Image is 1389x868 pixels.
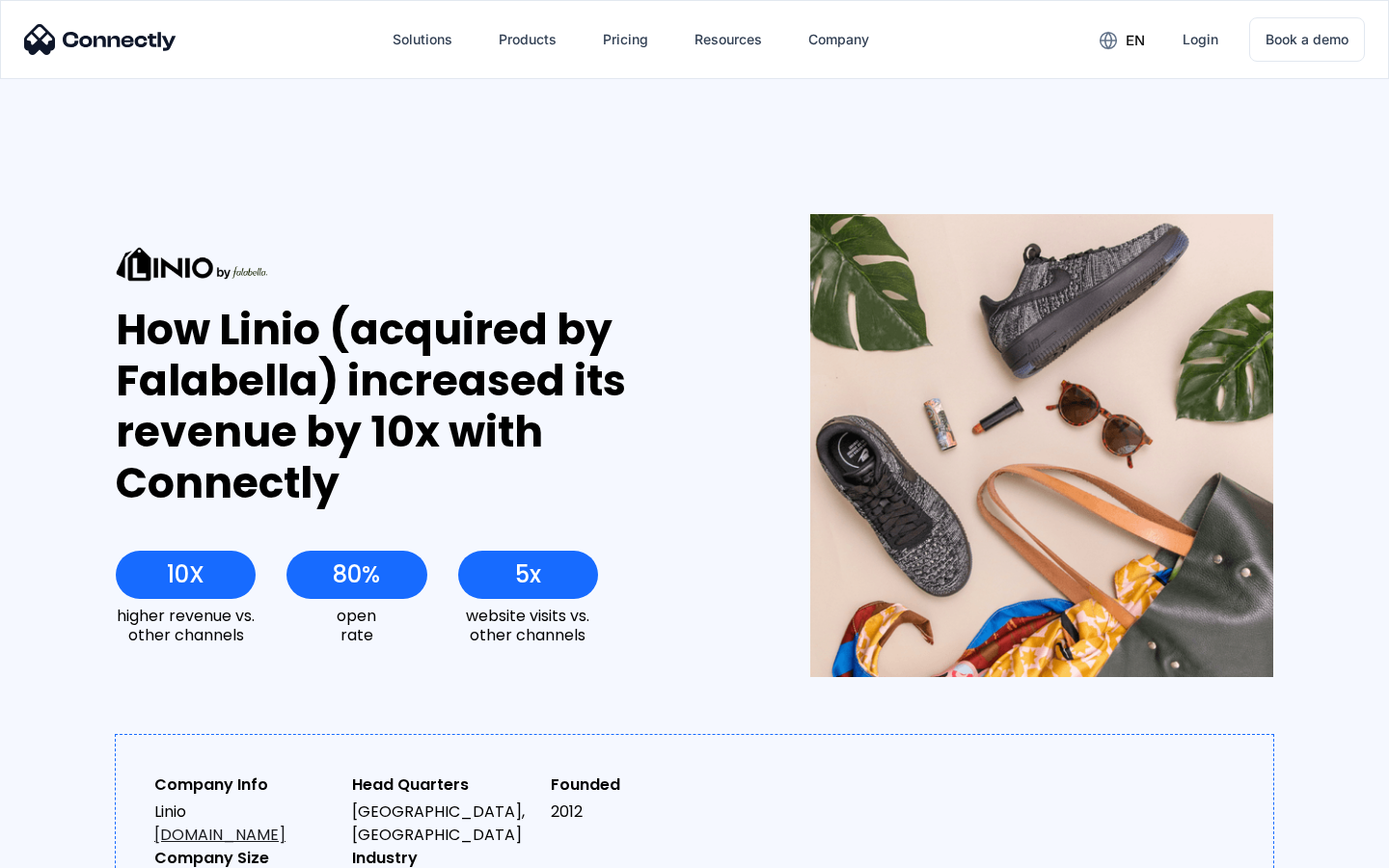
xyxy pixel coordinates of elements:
div: 80% [333,561,380,588]
aside: Language selected: English [19,834,116,861]
a: [DOMAIN_NAME] [154,824,286,846]
a: Login [1167,16,1234,63]
div: Login [1183,26,1218,53]
div: website visits vs. other channels [458,607,598,643]
div: open rate [286,607,426,643]
div: 2012 [551,800,733,824]
img: Connectly Logo [24,24,177,55]
div: Head Quarters [352,773,534,797]
ul: Language list [39,834,116,861]
div: Resources [694,26,762,53]
div: Linio [154,800,337,847]
div: Founded [551,773,733,797]
div: Products [499,26,557,53]
div: 5x [515,561,541,588]
div: Solutions [393,26,452,53]
div: 10X [167,561,204,588]
div: Company Info [154,773,337,797]
div: en [1126,27,1145,54]
div: higher revenue vs. other channels [116,607,256,643]
div: [GEOGRAPHIC_DATA], [GEOGRAPHIC_DATA] [352,800,534,847]
a: Book a demo [1249,17,1365,62]
div: Pricing [603,26,648,53]
a: Pricing [587,16,664,63]
div: How Linio (acquired by Falabella) increased its revenue by 10x with Connectly [116,305,740,508]
div: Company [808,26,869,53]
